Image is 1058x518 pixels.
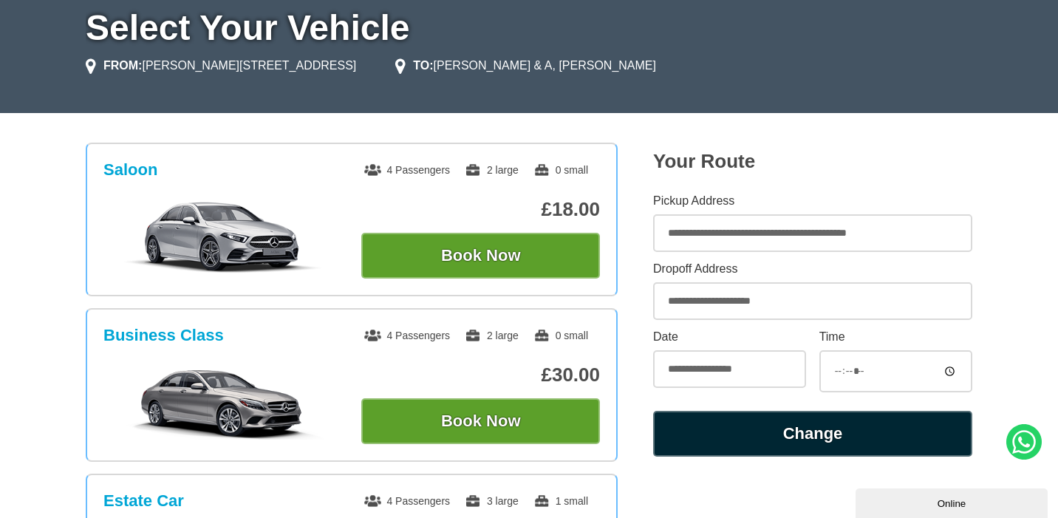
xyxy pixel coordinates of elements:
[103,59,142,72] strong: FROM:
[103,491,184,511] h3: Estate Car
[533,330,588,341] span: 0 small
[533,495,588,507] span: 1 small
[364,330,450,341] span: 4 Passengers
[413,59,433,72] strong: TO:
[465,164,519,176] span: 2 large
[653,195,972,207] label: Pickup Address
[653,411,972,457] button: Change
[361,364,600,386] p: £30.00
[86,10,972,46] h1: Select Your Vehicle
[653,331,806,343] label: Date
[361,198,600,221] p: £18.00
[364,164,450,176] span: 4 Passengers
[856,485,1051,518] iframe: chat widget
[361,398,600,444] button: Book Now
[395,57,656,75] li: [PERSON_NAME] & A, [PERSON_NAME]
[819,331,972,343] label: Time
[112,366,334,440] img: Business Class
[533,164,588,176] span: 0 small
[364,495,450,507] span: 4 Passengers
[653,150,972,173] h2: Your Route
[361,233,600,279] button: Book Now
[103,160,157,180] h3: Saloon
[653,263,972,275] label: Dropoff Address
[103,326,224,345] h3: Business Class
[465,495,519,507] span: 3 large
[86,57,356,75] li: [PERSON_NAME][STREET_ADDRESS]
[112,200,334,274] img: Saloon
[465,330,519,341] span: 2 large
